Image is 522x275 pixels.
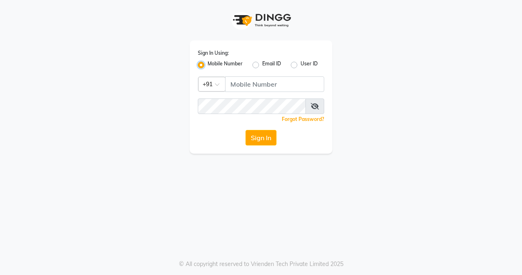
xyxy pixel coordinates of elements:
img: logo1.svg [228,8,294,32]
a: Forgot Password? [282,116,324,122]
label: Mobile Number [208,60,243,70]
input: Username [225,76,324,92]
label: Email ID [262,60,281,70]
input: Username [198,98,306,114]
label: Sign In Using: [198,49,229,57]
button: Sign In [246,130,276,145]
label: User ID [301,60,318,70]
